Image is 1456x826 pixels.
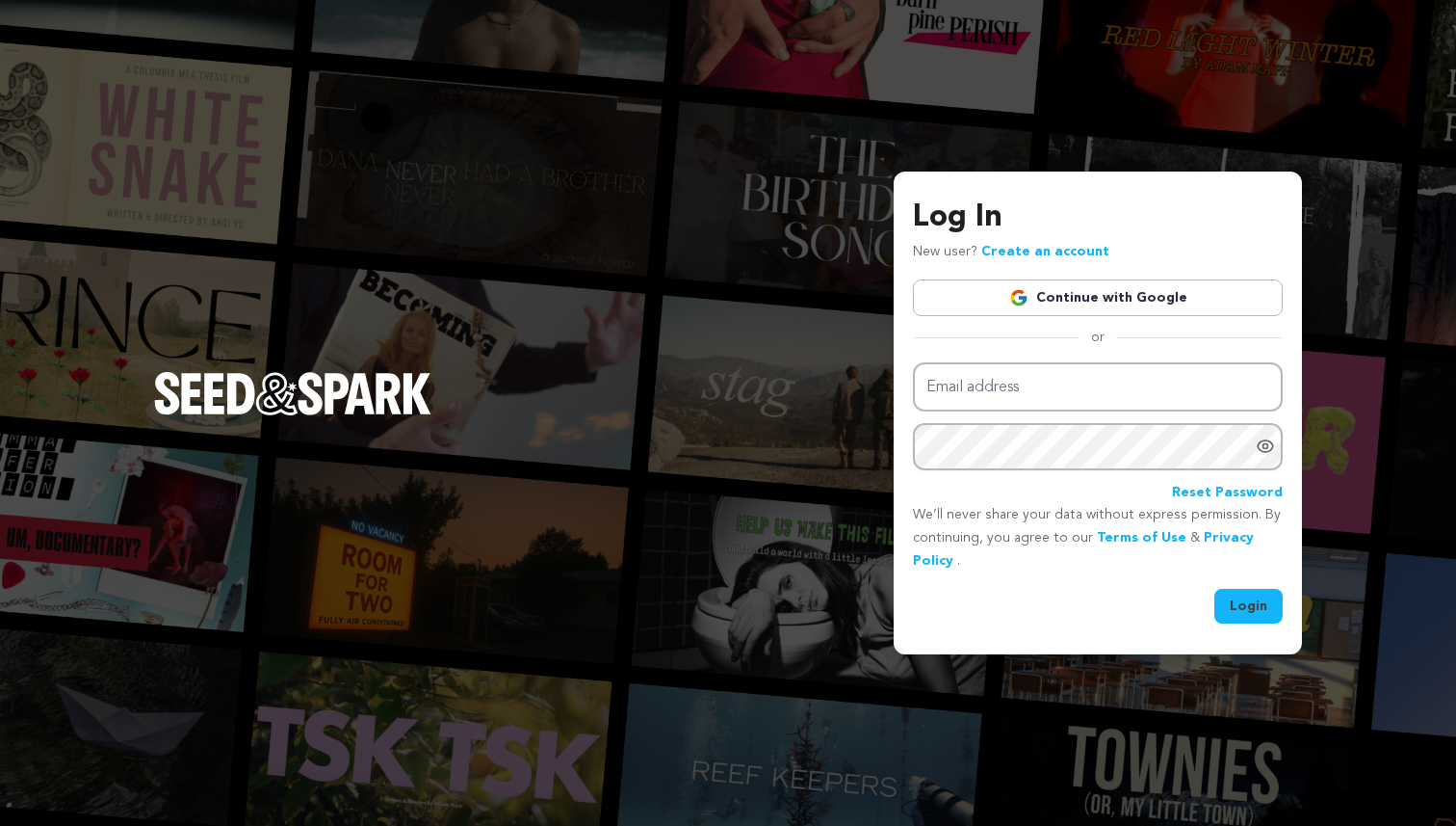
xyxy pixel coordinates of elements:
[154,372,431,453] a: Seed&Spark Homepage
[1256,437,1275,456] a: Show password as plain text. Warning: this will display your password on the screen.
[913,362,1283,412] input: Email address
[913,504,1283,573] p: We’ll never share your data without express permission. By continuing, you agree to our & .
[913,195,1283,241] h3: Log In
[1097,531,1186,545] a: Terms of Use
[1214,589,1283,624] button: Login
[1009,288,1028,307] img: Google logo
[1172,482,1283,505] a: Reset Password
[913,280,1283,316] a: Continue with Google
[154,372,431,414] img: Seed&Spark Logo
[981,245,1109,258] a: Create an account
[913,531,1254,568] a: Privacy Policy
[1079,328,1116,347] span: or
[913,241,1109,264] p: New user?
